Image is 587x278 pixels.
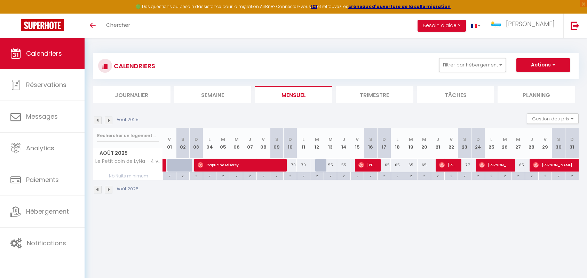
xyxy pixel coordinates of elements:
[97,129,159,142] input: Rechercher un logement...
[297,159,310,172] div: 70
[208,136,211,143] abbr: L
[275,136,278,143] abbr: S
[471,172,485,179] div: 2
[26,80,66,89] span: Réservations
[117,117,138,123] p: Août 2025
[112,58,155,74] h3: CALENDRIERS
[310,172,324,179] div: 2
[422,136,426,143] abbr: M
[527,113,579,124] button: Gestion des prix
[270,128,284,159] th: 09
[458,159,471,172] div: 77
[404,159,418,172] div: 65
[445,172,458,179] div: 2
[337,128,351,159] th: 14
[530,136,533,143] abbr: J
[490,136,492,143] abbr: L
[198,158,284,172] span: Capucine Miserey
[284,159,297,172] div: 70
[176,172,190,179] div: 2
[101,14,135,38] a: Chercher
[364,128,378,159] th: 16
[557,247,582,273] iframe: Chat
[324,172,337,179] div: 2
[26,112,58,121] span: Messages
[471,128,485,159] th: 24
[570,136,574,143] abbr: D
[463,136,466,143] abbr: S
[479,158,511,172] span: [PERSON_NAME]
[262,136,265,143] abbr: V
[336,86,413,103] li: Trimestre
[315,136,319,143] abbr: M
[450,136,453,143] abbr: V
[288,136,292,143] abbr: D
[539,172,552,179] div: 2
[516,136,520,143] abbr: M
[235,136,239,143] abbr: M
[176,128,190,159] th: 02
[181,136,184,143] abbr: S
[243,128,257,159] th: 07
[328,136,333,143] abbr: M
[284,128,297,159] th: 10
[431,128,445,159] th: 21
[351,172,364,179] div: 2
[337,159,351,172] div: 55
[248,136,251,143] abbr: J
[544,136,547,143] abbr: V
[297,172,310,179] div: 2
[256,128,270,159] th: 08
[297,128,310,159] th: 11
[369,136,372,143] abbr: S
[391,128,404,159] th: 18
[565,128,579,159] th: 31
[270,172,284,179] div: 2
[168,136,171,143] abbr: V
[230,128,243,159] th: 06
[163,172,176,179] div: 2
[404,172,418,179] div: 2
[221,136,225,143] abbr: M
[174,86,252,103] li: Semaine
[418,159,431,172] div: 65
[458,128,471,159] th: 23
[391,172,404,179] div: 2
[538,128,552,159] th: 29
[409,136,413,143] abbr: M
[378,159,391,172] div: 65
[396,136,398,143] abbr: L
[364,172,377,179] div: 2
[348,3,451,9] strong: créneaux d'ouverture de la salle migration
[337,172,350,179] div: 2
[106,21,130,29] span: Chercher
[310,128,324,159] th: 12
[26,144,54,152] span: Analytics
[498,172,511,179] div: 2
[378,128,391,159] th: 17
[571,21,579,30] img: logout
[356,136,359,143] abbr: V
[117,186,138,192] p: Août 2025
[21,19,64,31] img: Super Booking
[557,136,560,143] abbr: S
[498,86,575,103] li: Planning
[552,172,565,179] div: 2
[324,128,337,159] th: 13
[230,172,243,179] div: 2
[498,128,512,159] th: 26
[378,172,391,179] div: 2
[257,172,270,179] div: 2
[439,58,506,72] button: Filtrer par hébergement
[418,128,431,159] th: 20
[324,159,337,172] div: 55
[216,128,230,159] th: 05
[93,86,170,103] li: Journalier
[418,20,466,32] button: Besoin d'aide ?
[511,159,525,172] div: 65
[516,58,570,72] button: Actions
[485,172,498,179] div: 2
[417,86,494,103] li: Tâches
[485,128,498,159] th: 25
[216,172,230,179] div: 2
